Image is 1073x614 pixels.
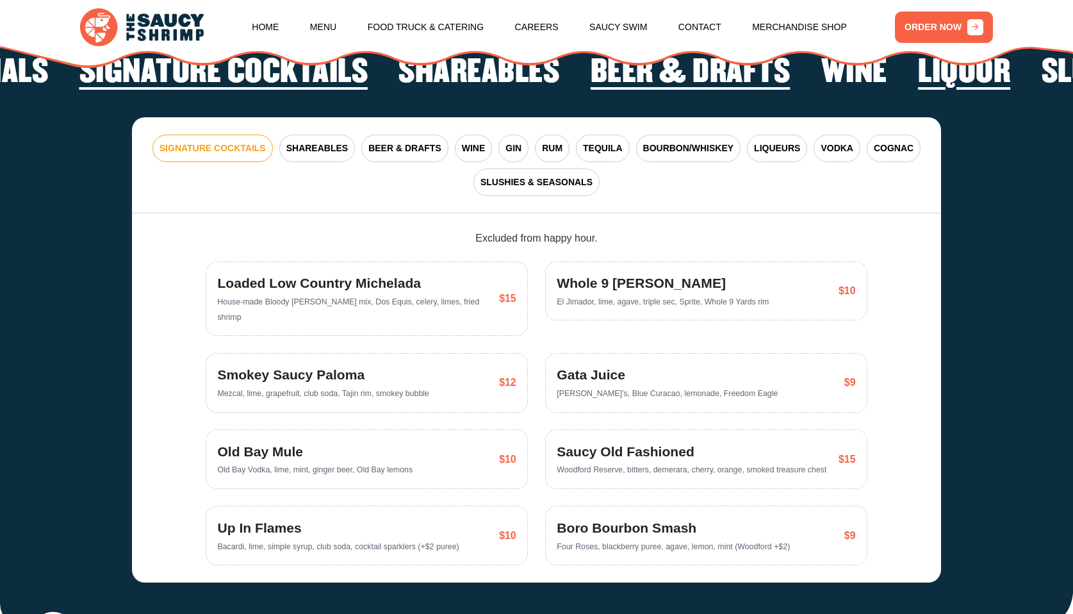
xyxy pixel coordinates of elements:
[499,291,516,306] span: $15
[310,3,336,51] a: Menu
[583,142,622,155] span: TEQUILA
[754,142,800,155] span: LIQUEURS
[557,389,778,398] span: [PERSON_NAME]’s, Blue Curacao, lemonade, Freedom Eagle
[217,542,459,551] span: Bacardi, lime, simple syrup, club soda, cocktail sparklers (+$2 puree)
[498,135,528,162] button: GIN
[867,135,921,162] button: COGNAC
[844,528,856,543] span: $9
[747,135,807,162] button: LIQUEURS
[895,12,994,43] a: ORDER NOW
[217,297,479,322] span: House-made Bloody [PERSON_NAME] mix, Dos Equis, celery, limes, fried shrimp
[217,273,489,294] span: Loaded Low Country Michelada
[591,55,790,95] li: 3 of 6
[839,452,856,467] span: $15
[252,3,279,51] a: Home
[557,273,769,294] span: Whole 9 [PERSON_NAME]
[499,375,516,390] span: $12
[557,442,826,462] span: Saucy Old Fashioned
[80,8,204,46] img: logo
[398,55,559,90] h2: Shareables
[206,231,867,246] div: Excluded from happy hour.
[361,135,448,162] button: BEER & DRAFTS
[480,176,593,189] span: SLUSHIES & SEASONALS
[368,3,484,51] a: Food Truck & Catering
[79,55,368,95] li: 1 of 6
[217,365,429,385] span: Smokey Saucy Paloma
[542,142,562,155] span: RUM
[160,142,266,155] span: SIGNATURE COCKTAILS
[217,518,459,538] span: Up In Flames
[557,465,826,474] span: Woodford Reserve, bitters, demerara, cherry, orange, smoked treasure chest
[821,55,887,90] h2: Wine
[505,142,521,155] span: GIN
[79,55,368,90] h2: Signature Cocktails
[286,142,348,155] span: SHAREABLES
[643,142,734,155] span: BOURBON/WHISKEY
[821,55,887,95] li: 4 of 6
[821,142,853,155] span: VODKA
[535,135,569,162] button: RUM
[844,375,856,390] span: $9
[918,55,1010,90] h2: Liquor
[814,135,860,162] button: VODKA
[576,135,629,162] button: TEQUILA
[874,142,913,155] span: COGNAC
[557,542,790,551] span: Four Roses, blackberry puree, agave, lemon, mint (Woodford +$2)
[368,142,441,155] span: BEER & DRAFTS
[462,142,486,155] span: WINE
[557,518,790,538] span: Boro Bourbon Smash
[398,55,559,95] li: 2 of 6
[473,169,600,196] button: SLUSHIES & SEASONALS
[918,55,1010,95] li: 5 of 6
[752,3,847,51] a: Merchandise Shop
[557,365,778,385] span: Gata Juice
[557,297,769,306] span: El Jimador, lime, agave, triple sec, Sprite, Whole 9 Yards rim
[589,3,647,51] a: Saucy Swim
[591,55,790,90] h2: Beer & Drafts
[455,135,493,162] button: WINE
[217,465,413,474] span: Old Bay Vodka, lime, mint, ginger beer, Old Bay lemons
[636,135,741,162] button: BOURBON/WHISKEY
[515,3,559,51] a: Careers
[152,135,273,162] button: SIGNATURE COCKTAILS
[839,283,856,299] span: $10
[217,442,413,462] span: Old Bay Mule
[279,135,355,162] button: SHAREABLES
[499,528,516,543] span: $10
[678,3,721,51] a: Contact
[499,452,516,467] span: $10
[217,389,429,398] span: Mezcal, lime, grapefruit, club soda, Tajin rim, smokey bubble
